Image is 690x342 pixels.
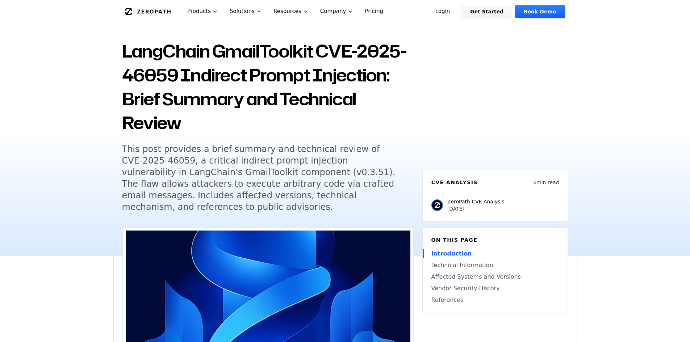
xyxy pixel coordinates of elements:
[431,284,559,293] a: Vendor Security History
[533,179,559,186] p: 6 min read
[431,249,559,258] a: Introduction
[122,39,414,135] h1: LangChain GmailToolkit CVE-2025-46059 Indirect Prompt Injection: Brief Summary and Technical Review
[515,5,565,18] a: Book Demo
[431,199,443,211] img: ZeroPath CVE Analysis
[431,273,559,281] a: Affected Systems and Versions
[431,296,559,304] a: References
[447,205,505,212] p: [DATE]
[431,236,559,244] h6: On this page
[461,5,512,18] a: Get Started
[447,198,505,205] p: ZeroPath CVE Analysis
[427,5,459,18] a: Login
[122,143,400,213] h5: This post provides a brief summary and technical review of CVE-2025-46059, a critical indirect pr...
[431,179,478,186] h6: CVE Analysis
[431,261,559,270] a: Technical Information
